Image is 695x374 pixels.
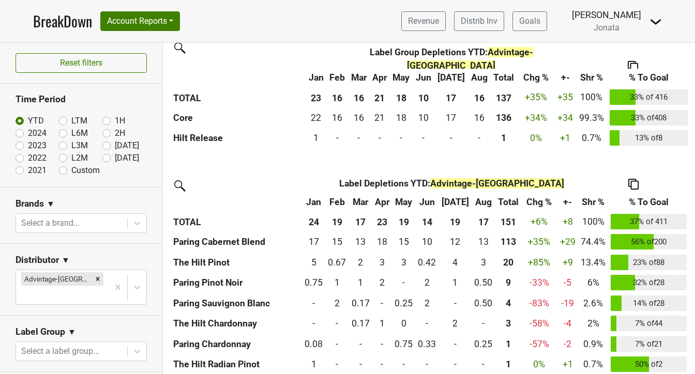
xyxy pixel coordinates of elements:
[413,107,434,128] td: 10.43
[327,69,348,87] th: Feb: activate to sort column ascending
[68,326,76,338] span: ▼
[302,293,325,314] td: 0
[490,69,517,87] th: Total: activate to sort column ascending
[351,317,370,330] div: 0.17
[474,357,493,371] div: -
[493,131,515,145] div: 1
[21,272,92,286] div: Advintage-[GEOGRAPHIC_DATA]
[521,252,557,273] td: +85 %
[578,293,608,314] td: 2.6%
[474,276,493,289] div: 0.50
[349,232,372,253] td: 13.09
[472,232,495,253] td: 12.93
[578,252,608,273] td: 13.4%
[418,337,436,351] div: 0.33
[392,293,415,314] td: 0.25
[302,211,325,232] th: 24
[439,211,472,232] th: 19
[349,273,372,293] td: 1
[497,276,519,289] div: 9
[372,334,392,354] td: 0
[495,273,521,293] th: 9.080
[418,276,436,289] div: 2
[557,131,573,145] div: +1
[434,128,468,149] td: 0
[576,87,607,108] td: 100%
[171,334,302,354] th: Paring Chardonnay
[607,69,690,87] th: % To Goal: activate to sort column ascending
[171,69,306,87] th: &nbsp;: activate to sort column ascending
[71,139,88,152] label: L3M
[171,252,302,273] th: The Hilt Pinot
[578,273,608,293] td: 6%
[369,107,389,128] td: 21.07
[578,334,608,354] td: 0.9%
[306,69,326,87] th: Jan: activate to sort column ascending
[497,317,519,330] div: 3
[495,314,521,334] th: 3.000
[415,252,439,273] td: 0.42
[100,11,180,31] button: Account Reports
[71,152,88,164] label: L2M
[439,193,472,211] th: Jul: activate to sort column ascending
[441,235,469,248] div: 12
[576,128,607,149] td: 0.7%
[578,232,608,253] td: 74.4%
[495,193,521,211] th: Total: activate to sort column ascending
[71,164,100,177] label: Custom
[468,107,490,128] td: 15.93
[415,314,439,334] td: 0
[375,337,390,351] div: -
[439,334,472,354] td: 0
[395,297,413,310] div: 0.25
[576,107,607,128] td: 99.3%
[572,8,641,22] div: [PERSON_NAME]
[171,177,187,193] img: filter
[578,211,608,232] td: 100%
[497,337,519,351] div: 1
[325,314,349,334] td: 0
[171,87,306,108] th: TOTAL
[328,317,346,330] div: -
[521,293,557,314] td: -83 %
[328,297,346,310] div: 2
[325,293,349,314] td: 1.5
[115,152,139,164] label: [DATE]
[472,293,495,314] td: 0.5
[306,107,326,128] td: 21.83
[16,326,65,337] h3: Label Group
[415,273,439,293] td: 2.08
[375,276,390,289] div: 2
[33,10,92,32] a: BreakDown
[493,111,515,124] div: 136
[608,193,689,211] th: % To Goal: activate to sort column ascending
[434,87,468,108] th: 17
[395,317,413,330] div: 0
[525,92,547,102] span: +35%
[327,128,348,149] td: 0
[495,232,521,253] th: 112.500
[576,69,607,87] th: Shr %: activate to sort column ascending
[372,211,392,232] th: 23
[468,128,490,149] td: 0
[441,337,469,351] div: -
[305,297,323,310] div: -
[392,111,410,124] div: 18
[375,235,390,248] div: 18
[328,276,346,289] div: 1
[349,252,372,273] td: 2.25
[375,256,390,269] div: 3
[351,357,370,371] div: -
[441,317,469,330] div: 2
[328,357,346,371] div: -
[472,334,495,354] td: 0.25
[454,11,504,31] a: Distrib Inv
[327,107,348,128] td: 15.75
[71,127,88,139] label: L6M
[392,314,415,334] td: 0
[560,317,576,330] div: -4
[171,211,302,232] th: TOTAL
[372,193,392,211] th: Apr: activate to sort column ascending
[521,314,557,334] td: -58 %
[401,11,446,31] a: Revenue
